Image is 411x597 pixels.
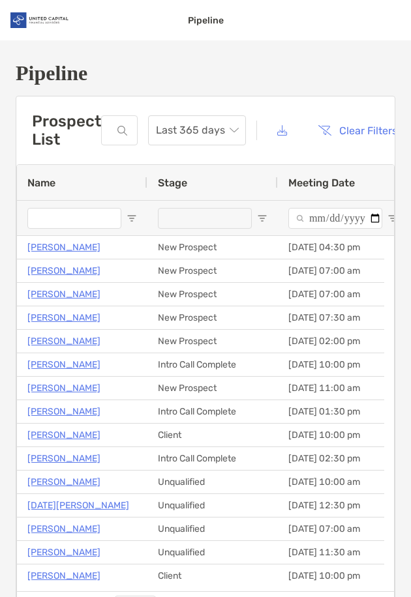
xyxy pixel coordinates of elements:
[278,330,408,353] div: [DATE] 02:00 pm
[10,6,69,35] img: United Capital Logo
[147,447,278,470] div: Intro Call Complete
[27,544,100,561] a: [PERSON_NAME]
[278,259,408,282] div: [DATE] 07:00 am
[147,494,278,517] div: Unqualified
[156,116,238,145] span: Last 365 days
[278,283,408,306] div: [DATE] 07:00 am
[188,15,224,26] div: Pipeline
[147,259,278,282] div: New Prospect
[27,403,100,420] a: [PERSON_NAME]
[27,177,55,189] span: Name
[278,541,408,564] div: [DATE] 11:30 am
[16,61,395,85] h1: Pipeline
[288,208,382,229] input: Meeting Date Filter Input
[147,424,278,446] div: Client
[147,471,278,493] div: Unqualified
[288,177,355,189] span: Meeting Date
[278,353,408,376] div: [DATE] 10:00 pm
[27,521,100,537] a: [PERSON_NAME]
[147,400,278,423] div: Intro Call Complete
[278,400,408,423] div: [DATE] 01:30 pm
[32,112,101,149] h3: Prospect List
[147,236,278,259] div: New Prospect
[27,357,100,373] a: [PERSON_NAME]
[27,450,100,467] a: [PERSON_NAME]
[257,213,267,224] button: Open Filter Menu
[147,517,278,540] div: Unqualified
[388,213,398,224] button: Open Filter Menu
[278,236,408,259] div: [DATE] 04:30 pm
[158,177,187,189] span: Stage
[27,239,100,255] a: [PERSON_NAME]
[27,474,100,490] a: [PERSON_NAME]
[278,377,408,400] div: [DATE] 11:00 am
[27,427,100,443] a: [PERSON_NAME]
[308,116,407,145] button: Clear Filters
[147,283,278,306] div: New Prospect
[147,541,278,564] div: Unqualified
[117,126,127,136] img: input icon
[27,263,100,279] a: [PERSON_NAME]
[27,208,121,229] input: Name Filter Input
[278,447,408,470] div: [DATE] 02:30 pm
[147,564,278,587] div: Client
[278,517,408,540] div: [DATE] 07:00 am
[147,330,278,353] div: New Prospect
[127,213,137,224] button: Open Filter Menu
[278,471,408,493] div: [DATE] 10:00 am
[27,310,100,326] a: [PERSON_NAME]
[27,497,129,514] a: [DATE][PERSON_NAME]
[147,377,278,400] div: New Prospect
[27,333,100,349] a: [PERSON_NAME]
[278,494,408,517] div: [DATE] 12:30 pm
[27,568,100,584] a: [PERSON_NAME]
[27,286,100,302] a: [PERSON_NAME]
[278,564,408,587] div: [DATE] 10:00 pm
[147,306,278,329] div: New Prospect
[147,353,278,376] div: Intro Call Complete
[27,380,100,396] a: [PERSON_NAME]
[278,306,408,329] div: [DATE] 07:30 am
[278,424,408,446] div: [DATE] 10:00 pm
